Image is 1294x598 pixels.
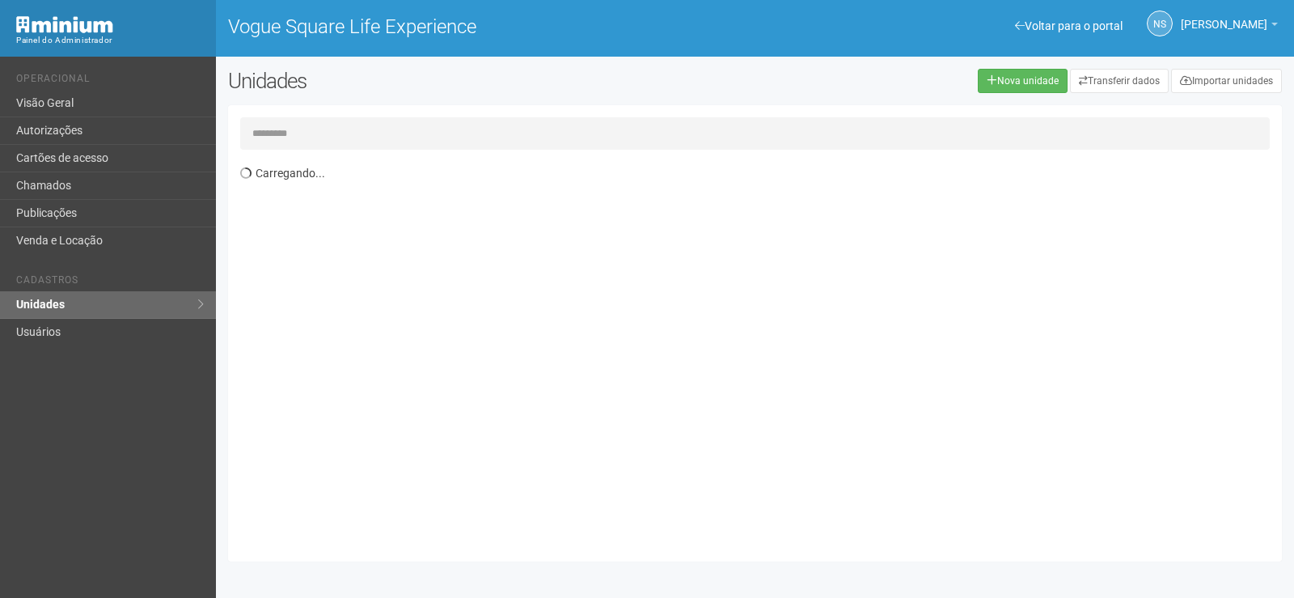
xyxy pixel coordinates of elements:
[1147,11,1173,36] a: NS
[16,274,204,291] li: Cadastros
[978,69,1068,93] a: Nova unidade
[16,73,204,90] li: Operacional
[240,158,1282,549] div: Carregando...
[16,33,204,48] div: Painel do Administrador
[1070,69,1169,93] a: Transferir dados
[1181,2,1267,31] span: Nicolle Silva
[228,69,653,93] h2: Unidades
[16,16,113,33] img: Minium
[1171,69,1282,93] a: Importar unidades
[1015,19,1123,32] a: Voltar para o portal
[1181,20,1278,33] a: [PERSON_NAME]
[228,16,743,37] h1: Vogue Square Life Experience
